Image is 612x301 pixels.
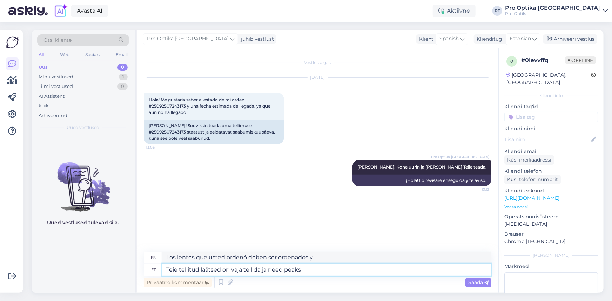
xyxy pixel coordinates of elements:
input: Lisa nimi [505,136,590,143]
div: Klient [416,35,433,43]
div: Socials [84,50,101,59]
div: [GEOGRAPHIC_DATA], [GEOGRAPHIC_DATA] [506,71,591,86]
div: Pro Optika [505,11,600,16]
div: Arhiveeritud [39,112,67,119]
textarea: Los lentes que usted ordenó deben ser ordenados y [162,252,491,264]
p: Vaata edasi ... [504,204,598,210]
div: Tiimi vestlused [39,83,73,90]
div: Kõik [39,102,49,109]
div: 0 [117,83,128,90]
textarea: Teie tellitud läätsed on vaja tellida ja need peaks [162,264,491,276]
div: Küsi meiliaadressi [504,155,554,165]
div: juhib vestlust [238,35,274,43]
img: explore-ai [53,4,68,18]
div: PT [492,6,502,16]
input: Lisa tag [504,112,598,122]
p: Kliendi tag'id [504,103,598,110]
span: Pro Optika [GEOGRAPHIC_DATA] [431,154,489,159]
span: Pro Optika [GEOGRAPHIC_DATA] [147,35,229,43]
span: Hola! Me gustaria saber el estado de mi orden #25092507243173 y una fecha estimada de llegada, ya... [149,97,271,115]
a: [URL][DOMAIN_NAME] [504,195,559,201]
div: AI Assistent [39,93,65,100]
div: Web [59,50,71,59]
span: [PERSON_NAME]! Kohe uurin ja [PERSON_NAME] Teile teada. [357,164,486,170]
div: Email [114,50,129,59]
span: Uued vestlused [67,124,100,131]
span: 13:12 [463,187,489,192]
div: ¡Hola! Lo revisaré enseguida y te aviso. [352,175,491,186]
img: Askly Logo [6,36,19,49]
div: Uus [39,64,48,71]
span: Spanish [439,35,459,43]
span: 13:06 [146,145,172,150]
div: Küsi telefoninumbrit [504,175,561,184]
div: 0 [117,64,128,71]
div: Klienditugi [474,35,504,43]
p: Kliendi telefon [504,167,598,175]
span: 0 [510,59,513,64]
div: Privaatne kommentaar [144,278,212,287]
a: Pro Optika [GEOGRAPHIC_DATA]Pro Optika [505,5,608,16]
p: Brauser [504,231,598,238]
div: [DATE] [144,74,491,81]
span: Estonian [510,35,531,43]
div: Kliendi info [504,93,598,99]
span: Saada [468,279,489,286]
div: Minu vestlused [39,74,73,81]
p: [MEDICAL_DATA] [504,220,598,228]
div: 1 [119,74,128,81]
div: All [37,50,45,59]
span: Offline [565,56,596,64]
div: Vestlus algas [144,60,491,66]
p: Kliendi email [504,148,598,155]
div: [PERSON_NAME]! Sooviksin teada oma tellimuse #25092507243173 staatust ja eeldatavat saabumiskuupä... [144,120,284,144]
div: Aktiivne [433,5,476,17]
div: [PERSON_NAME] [504,252,598,259]
div: # 0ievvffq [521,56,565,64]
div: et [151,264,156,276]
div: Pro Optika [GEOGRAPHIC_DATA] [505,5,600,11]
div: es [151,252,156,264]
p: Chrome [TECHNICAL_ID] [504,238,598,245]
img: No chats [32,150,135,213]
p: Uued vestlused tulevad siia. [47,219,119,226]
p: Kliendi nimi [504,125,598,132]
div: Arhiveeri vestlus [543,34,597,44]
a: Avasta AI [71,5,108,17]
p: Operatsioonisüsteem [504,213,598,220]
span: Otsi kliente [43,36,72,44]
p: Märkmed [504,263,598,270]
p: Klienditeekond [504,187,598,194]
